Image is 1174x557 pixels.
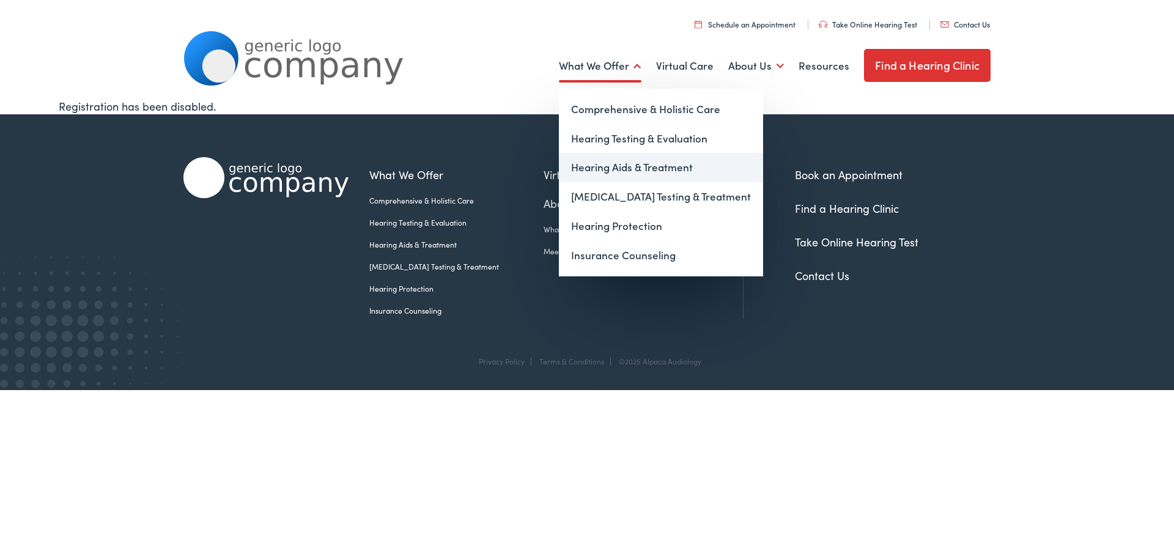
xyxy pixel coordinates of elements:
a: [MEDICAL_DATA] Testing & Treatment [559,182,763,212]
a: What We Offer [559,43,641,89]
a: Hearing Protection [369,283,544,294]
a: About Us [544,195,648,212]
a: Comprehensive & Holistic Care [369,195,544,206]
img: utility icon [940,21,949,28]
a: Terms & Conditions [539,356,604,366]
a: Contact Us [795,268,849,283]
div: ©2025 Alpaca Audiology [613,357,701,366]
a: What We Offer [369,166,544,183]
img: Alpaca Audiology [183,157,349,198]
a: Hearing Aids & Treatment [369,239,544,250]
img: utility icon [695,20,702,28]
div: Registration has been disabled. [59,98,1115,114]
a: Meet the Team [544,246,648,257]
a: Hearing Aids & Treatment [559,153,763,182]
a: Hearing Protection [559,212,763,241]
a: Comprehensive & Holistic Care [559,95,763,124]
a: Schedule an Appointment [695,19,796,29]
a: About Us [728,43,784,89]
a: Hearing Testing & Evaluation [559,124,763,153]
a: Book an Appointment [795,167,903,182]
a: Virtual Care [656,43,714,89]
a: What We Believe [544,224,648,235]
a: Contact Us [940,19,990,29]
a: Insurance Counseling [369,305,544,316]
a: Take Online Hearing Test [795,234,918,249]
a: Find a Hearing Clinic [864,49,991,82]
a: [MEDICAL_DATA] Testing & Treatment [369,261,544,272]
a: Hearing Testing & Evaluation [369,217,544,228]
a: Take Online Hearing Test [819,19,917,29]
img: utility icon [819,21,827,28]
a: Insurance Counseling [559,241,763,270]
a: Privacy Policy [479,356,525,366]
a: Virtual Care [544,166,648,183]
a: Resources [799,43,849,89]
a: Find a Hearing Clinic [795,201,899,216]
